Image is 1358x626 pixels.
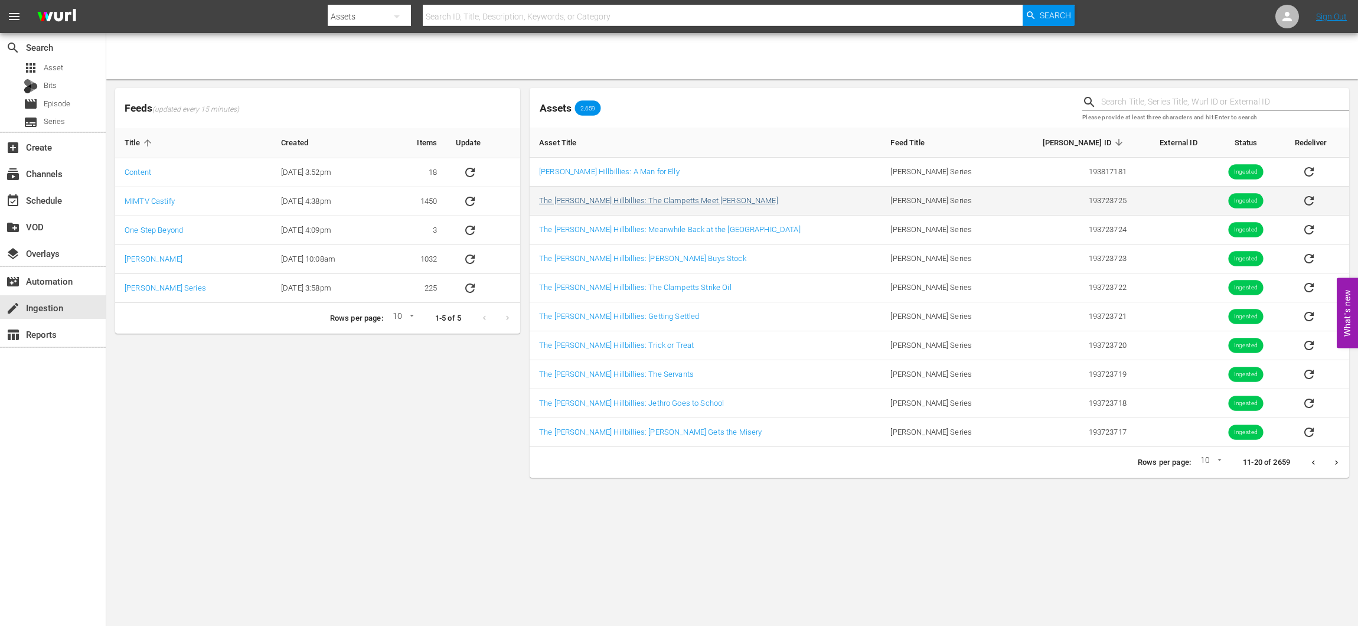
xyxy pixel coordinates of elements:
td: 1450 [386,187,447,216]
div: Bits [24,79,38,93]
span: Ingested [1229,370,1264,379]
td: 193723722 [1007,273,1136,302]
td: 193723724 [1007,216,1136,244]
span: (updated every 15 minutes) [152,105,239,115]
td: 193723725 [1007,187,1136,216]
td: 225 [386,274,447,303]
a: [PERSON_NAME] Hillbillies: A Man for Elly [539,167,680,176]
span: Search [1040,5,1071,26]
th: Status [1207,128,1285,158]
button: Open Feedback Widget [1337,278,1358,348]
span: 2,659 [575,105,601,112]
td: [PERSON_NAME] Series [881,244,1007,273]
a: Content [125,168,151,177]
td: 193817181 [1007,158,1136,187]
a: The [PERSON_NAME] Hillbillies: Jethro Goes to School [539,399,724,407]
a: One Step Beyond [125,226,183,234]
p: Rows per page: [1138,457,1191,468]
button: Search [1023,5,1075,26]
td: 193723718 [1007,389,1136,418]
td: [PERSON_NAME] Series [881,273,1007,302]
td: 193723720 [1007,331,1136,360]
td: [PERSON_NAME] Series [881,360,1007,389]
span: Ingestion [6,301,20,315]
th: Items [386,128,447,158]
span: Episode [24,97,38,111]
span: Asset Title [539,137,592,148]
span: Ingested [1229,399,1264,408]
span: Series [44,116,65,128]
span: Schedule [6,194,20,208]
button: Next page [1325,451,1348,474]
td: [PERSON_NAME] Series [881,418,1007,447]
td: [PERSON_NAME] Series [881,302,1007,331]
a: The [PERSON_NAME] Hillbillies: [PERSON_NAME] Gets the Misery [539,428,762,436]
a: The [PERSON_NAME] Hillbillies: The Clampetts Strike Oil [539,283,732,292]
a: The [PERSON_NAME] Hillbillies: Meanwhile Back at the [GEOGRAPHIC_DATA] [539,225,801,234]
span: Asset [44,62,63,74]
td: 18 [386,158,447,187]
p: 11-20 of 2659 [1243,457,1290,468]
span: Assets [540,102,572,114]
a: The [PERSON_NAME] Hillbillies: Getting Settled [539,312,699,321]
td: 1032 [386,245,447,274]
table: sticky table [530,128,1349,447]
td: [DATE] 4:38pm [272,187,386,216]
a: Sign Out [1316,12,1347,21]
th: Update [446,128,520,158]
span: Ingested [1229,226,1264,234]
span: Ingested [1229,197,1264,206]
td: [PERSON_NAME] Series [881,216,1007,244]
span: Channels [6,167,20,181]
a: The [PERSON_NAME] Hillbillies: The Servants [539,370,694,379]
p: Please provide at least three characters and hit Enter to search [1082,113,1349,123]
span: Episode [44,98,70,110]
button: Previous page [1302,451,1325,474]
span: Feeds [115,99,520,118]
span: [PERSON_NAME] ID [1043,137,1127,148]
td: [DATE] 4:09pm [272,216,386,245]
td: 193723719 [1007,360,1136,389]
th: External ID [1136,128,1207,158]
span: Ingested [1229,283,1264,292]
span: Title [125,138,155,148]
td: [PERSON_NAME] Series [881,331,1007,360]
td: [DATE] 3:58pm [272,274,386,303]
p: 1-5 of 5 [435,313,461,324]
p: Rows per page: [330,313,383,324]
table: sticky table [115,128,520,303]
span: Ingested [1229,428,1264,437]
a: The [PERSON_NAME] Hillbillies: [PERSON_NAME] Buys Stock [539,254,746,263]
td: [DATE] 3:52pm [272,158,386,187]
input: Search Title, Series Title, Wurl ID or External ID [1101,93,1349,111]
th: Redeliver [1285,128,1349,158]
span: Ingested [1229,168,1264,177]
td: [PERSON_NAME] Series [881,187,1007,216]
th: Feed Title [881,128,1007,158]
span: Ingested [1229,255,1264,263]
a: [PERSON_NAME] [125,255,182,263]
span: VOD [6,220,20,234]
span: Series [24,115,38,129]
a: The [PERSON_NAME] Hillbillies: The Clampetts Meet [PERSON_NAME] [539,196,778,205]
td: 3 [386,216,447,245]
span: Create [6,141,20,155]
div: 10 [388,309,416,327]
span: Overlays [6,247,20,261]
span: menu [7,9,21,24]
span: Bits [44,80,57,92]
td: 193723723 [1007,244,1136,273]
td: [DATE] 10:08am [272,245,386,274]
span: Reports [6,328,20,342]
a: The [PERSON_NAME] Hillbillies: Trick or Treat [539,341,694,350]
div: 10 [1196,454,1224,471]
td: [PERSON_NAME] Series [881,158,1007,187]
a: [PERSON_NAME] Series [125,283,206,292]
span: Asset [24,61,38,75]
img: ans4CAIJ8jUAAAAAAAAAAAAAAAAAAAAAAAAgQb4GAAAAAAAAAAAAAAAAAAAAAAAAJMjXAAAAAAAAAAAAAAAAAAAAAAAAgAT5G... [28,3,85,31]
td: [PERSON_NAME] Series [881,389,1007,418]
span: Created [281,138,324,148]
td: 193723721 [1007,302,1136,331]
span: Automation [6,275,20,289]
span: Ingested [1229,341,1264,350]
